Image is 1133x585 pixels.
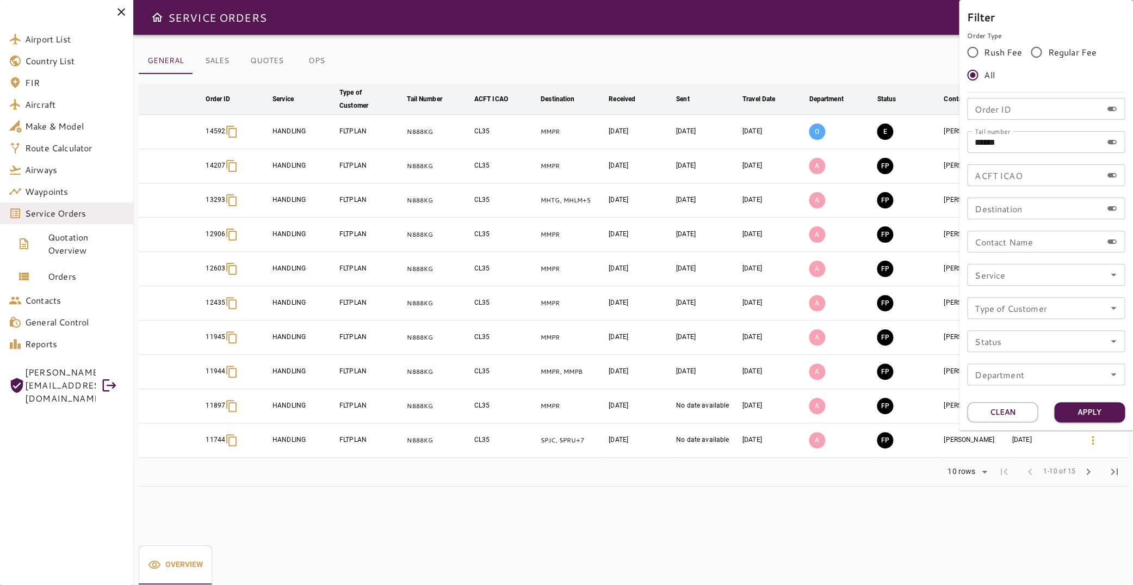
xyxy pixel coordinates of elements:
button: Open [1106,300,1121,316]
button: Clean [967,402,1038,422]
span: All [984,69,994,82]
button: Open [1106,267,1121,282]
p: Order Type [967,31,1125,41]
button: Apply [1054,402,1125,422]
h6: Filter [967,8,1125,26]
span: Regular Fee [1048,46,1097,59]
label: Tail number [975,126,1010,136]
button: Open [1106,367,1121,382]
button: Open [1106,334,1121,349]
div: rushFeeOrder [967,41,1125,87]
span: Rush Fee [984,46,1022,59]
